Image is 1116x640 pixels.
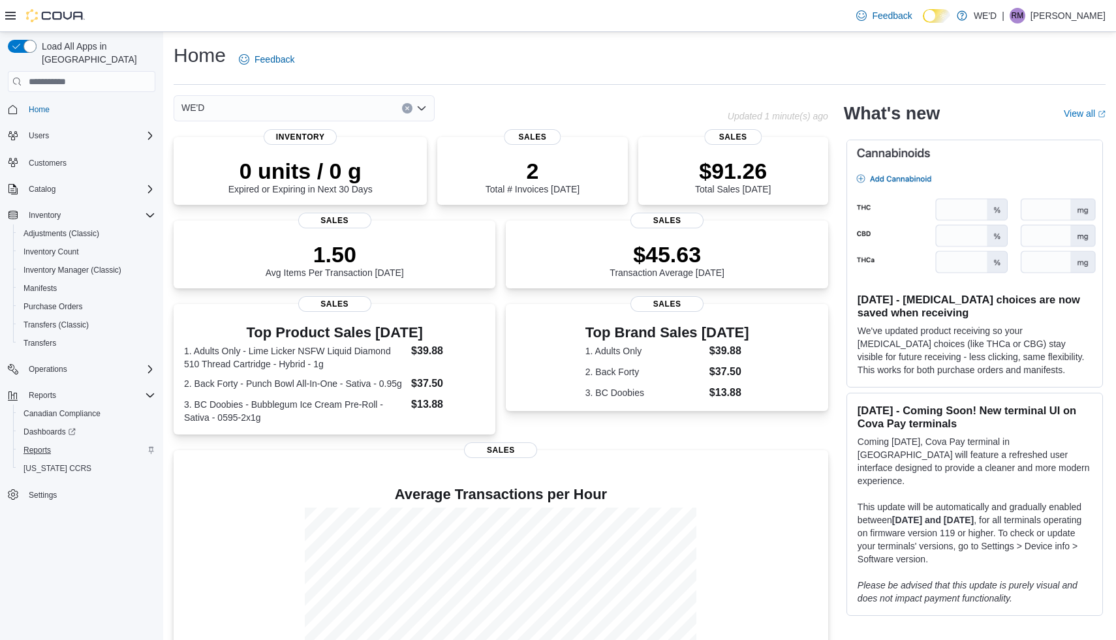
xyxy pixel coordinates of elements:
[1098,110,1106,118] svg: External link
[18,281,155,296] span: Manifests
[234,46,300,72] a: Feedback
[892,515,974,525] strong: [DATE] and [DATE]
[13,224,161,243] button: Adjustments (Classic)
[298,213,371,228] span: Sales
[29,490,57,500] span: Settings
[1031,8,1106,23] p: [PERSON_NAME]
[26,9,85,22] img: Cova
[23,155,72,171] a: Customers
[13,243,161,261] button: Inventory Count
[18,299,155,314] span: Purchase Orders
[184,398,406,424] dt: 3. BC Doobies - Bubblegum Ice Cream Pre-Roll - Sativa - 0595-2x1g
[630,213,704,228] span: Sales
[23,207,66,223] button: Inventory
[18,281,62,296] a: Manifests
[3,180,161,198] button: Catalog
[23,463,91,474] span: [US_STATE] CCRS
[18,226,104,241] a: Adjustments (Classic)
[709,364,749,380] dd: $37.50
[29,390,56,401] span: Reports
[23,487,155,503] span: Settings
[464,442,537,458] span: Sales
[18,226,155,241] span: Adjustments (Classic)
[29,210,61,221] span: Inventory
[844,103,940,124] h2: What's new
[23,361,72,377] button: Operations
[23,361,155,377] span: Operations
[18,335,155,351] span: Transfers
[18,406,106,421] a: Canadian Compliance
[18,406,155,421] span: Canadian Compliance
[858,404,1092,430] h3: [DATE] - Coming Soon! New terminal UI on Cova Pay terminals
[695,158,771,184] p: $91.26
[23,247,79,257] span: Inventory Count
[13,441,161,459] button: Reports
[13,297,161,316] button: Purchase Orders
[184,325,485,341] h3: Top Product Sales [DATE]
[184,377,406,390] dt: 2. Back Forty - Punch Bowl All-In-One - Sativa - 0.95g
[23,181,61,197] button: Catalog
[3,153,161,172] button: Customers
[23,207,155,223] span: Inventory
[3,100,161,119] button: Home
[585,344,704,358] dt: 1. Adults Only
[228,158,373,184] p: 0 units / 0 g
[923,23,923,23] span: Dark Mode
[23,388,61,403] button: Reports
[411,397,485,412] dd: $13.88
[264,129,337,145] span: Inventory
[3,485,161,504] button: Settings
[18,461,97,476] a: [US_STATE] CCRS
[18,244,155,260] span: Inventory Count
[728,111,828,121] p: Updated 1 minute(s) ago
[3,386,161,404] button: Reports
[298,296,371,312] span: Sales
[23,154,155,170] span: Customers
[181,100,204,115] span: WE'D
[23,128,155,144] span: Users
[29,104,50,115] span: Home
[228,158,373,194] div: Expired or Expiring in Next 30 Days
[858,324,1092,376] p: We've updated product receiving so your [MEDICAL_DATA] choices (like THCa or CBG) stay visible fo...
[13,261,161,279] button: Inventory Manager (Classic)
[3,127,161,145] button: Users
[174,42,226,69] h1: Home
[23,128,54,144] button: Users
[8,95,155,538] nav: Complex example
[585,386,704,399] dt: 3. BC Doobies
[610,241,724,278] div: Transaction Average [DATE]
[13,404,161,423] button: Canadian Compliance
[18,317,155,333] span: Transfers (Classic)
[29,158,67,168] span: Customers
[486,158,580,184] p: 2
[923,9,950,23] input: Dark Mode
[23,408,101,419] span: Canadian Compliance
[18,442,155,458] span: Reports
[18,317,94,333] a: Transfers (Classic)
[585,325,749,341] h3: Top Brand Sales [DATE]
[29,130,49,141] span: Users
[1002,8,1004,23] p: |
[184,487,818,502] h4: Average Transactions per Hour
[858,435,1092,487] p: Coming [DATE], Cova Pay terminal in [GEOGRAPHIC_DATA] will feature a refreshed user interface des...
[255,53,294,66] span: Feedback
[974,8,997,23] p: WE'D
[18,244,84,260] a: Inventory Count
[29,184,55,194] span: Catalog
[3,206,161,224] button: Inventory
[858,580,1077,603] em: Please be advised that this update is purely visual and does not impact payment functionality.
[23,102,55,117] a: Home
[23,338,56,348] span: Transfers
[266,241,404,278] div: Avg Items Per Transaction [DATE]
[13,423,161,441] a: Dashboards
[416,103,427,114] button: Open list of options
[13,334,161,352] button: Transfers
[13,279,161,297] button: Manifests
[872,9,912,22] span: Feedback
[709,343,749,359] dd: $39.88
[23,445,51,455] span: Reports
[23,320,89,330] span: Transfers (Classic)
[695,158,771,194] div: Total Sales [DATE]
[18,299,88,314] a: Purchase Orders
[18,262,155,278] span: Inventory Manager (Classic)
